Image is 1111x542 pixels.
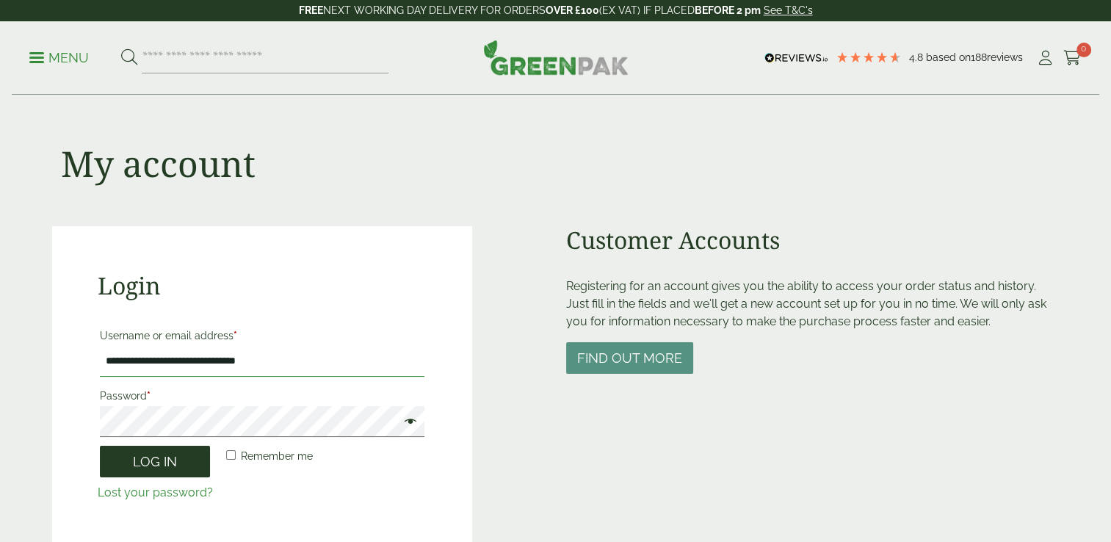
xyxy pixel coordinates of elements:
label: Password [100,386,425,406]
a: Lost your password? [98,485,213,499]
span: Remember me [241,450,313,462]
h2: Customer Accounts [566,226,1059,254]
p: Registering for an account gives you the ability to access your order status and history. Just fi... [566,278,1059,330]
img: GreenPak Supplies [483,40,629,75]
input: Remember me [226,450,236,460]
a: See T&C's [764,4,813,16]
strong: FREE [299,4,323,16]
span: Based on [926,51,971,63]
span: 188 [971,51,987,63]
div: 4.79 Stars [836,51,902,64]
button: Log in [100,446,210,477]
strong: OVER £100 [546,4,599,16]
a: Find out more [566,352,693,366]
a: Menu [29,49,89,64]
i: Cart [1063,51,1082,65]
span: reviews [987,51,1023,63]
span: 4.8 [909,51,926,63]
i: My Account [1036,51,1054,65]
label: Username or email address [100,325,425,346]
p: Menu [29,49,89,67]
a: 0 [1063,47,1082,69]
h2: Login [98,272,427,300]
h1: My account [61,142,256,185]
strong: BEFORE 2 pm [695,4,761,16]
img: REVIEWS.io [764,53,828,63]
button: Find out more [566,342,693,374]
span: 0 [1076,43,1091,57]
